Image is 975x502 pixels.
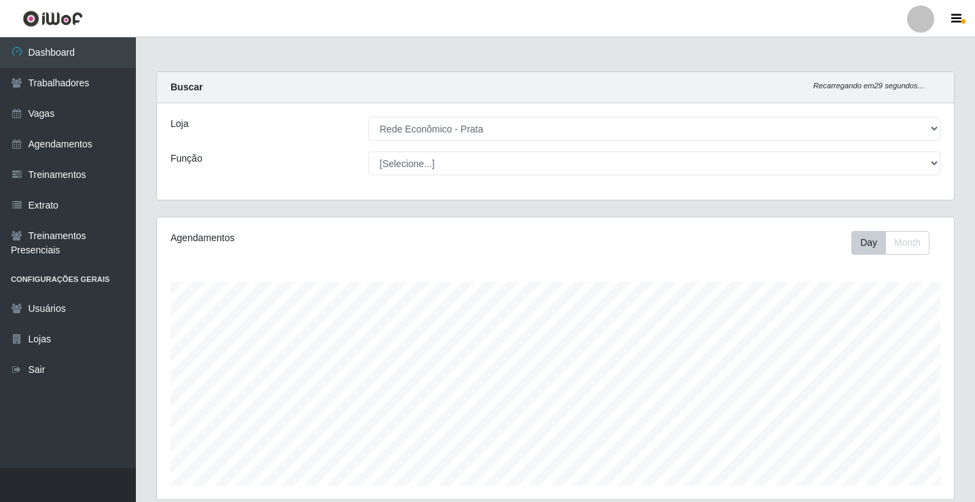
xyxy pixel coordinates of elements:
[171,82,202,92] strong: Buscar
[171,117,188,131] label: Loja
[851,231,886,255] button: Day
[171,231,480,245] div: Agendamentos
[851,231,929,255] div: First group
[851,231,940,255] div: Toolbar with button groups
[813,82,924,90] i: Recarregando em 29 segundos...
[22,10,83,27] img: CoreUI Logo
[171,151,202,166] label: Função
[885,231,929,255] button: Month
